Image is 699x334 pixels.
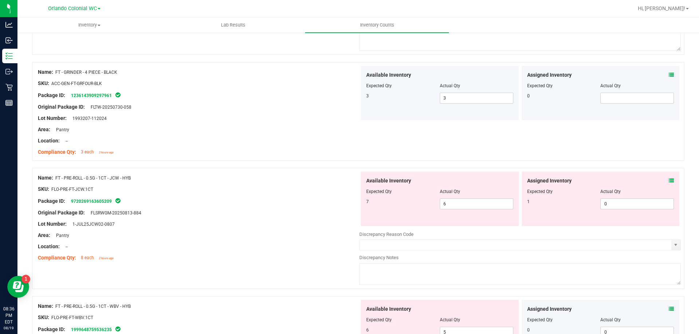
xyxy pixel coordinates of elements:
span: Actual Qty [440,189,460,194]
span: Available Inventory [366,71,411,79]
span: FLO-PRE-FT-WBV.1CT [51,315,93,320]
span: 1-JUL25JCW02-0807 [69,222,115,227]
span: Hi, [PERSON_NAME]! [638,5,685,11]
span: Name: [38,69,53,75]
div: 0 [527,327,601,333]
span: FLSRWGM-20250813-884 [87,210,141,216]
span: ACC-GEN-FT-GRFOUR-BLK [51,81,102,86]
span: Orlando Colonial WC [48,5,97,12]
span: Name: [38,175,53,181]
span: FT - PRE-ROLL - 0.5G - 1CT - WBV - HYB [55,304,131,309]
span: Area: [38,232,50,238]
span: Expected Qty [366,83,392,88]
span: Inventory [18,22,161,28]
div: Expected Qty [527,188,601,195]
span: Name: [38,303,53,309]
span: 2 hours ago [99,257,114,260]
a: Inventory [17,17,161,33]
span: 1993207-112024 [69,116,107,121]
span: Original Package ID: [38,104,85,110]
span: Package ID: [38,92,65,98]
span: Inventory Counts [350,22,404,28]
div: Actual Qty [600,188,674,195]
span: In Sync [115,91,121,98]
span: Compliance Qty: [38,255,76,261]
span: select [671,240,680,250]
span: FLTW-20250730-058 [87,105,131,110]
span: Compliance Qty: [38,149,76,155]
span: In Sync [115,197,121,204]
div: Actual Qty [600,83,674,89]
div: Expected Qty [527,317,601,323]
div: 0 [527,93,601,99]
span: Pantry [52,127,69,132]
p: 08:36 PM EDT [3,306,14,325]
span: Lab Results [211,22,255,28]
span: -- [62,138,68,144]
span: Discrepancy Reason Code [359,232,414,237]
span: Pantry [52,233,69,238]
p: 08/19 [3,325,14,331]
span: -- [62,244,68,249]
span: In Sync [115,325,121,333]
a: 1236143909297961 [71,93,112,98]
div: 1 [527,198,601,205]
input: 0 [601,199,674,209]
span: Assigned Inventory [527,177,572,185]
inline-svg: Analytics [5,21,13,28]
iframe: Resource center [7,276,29,298]
span: SKU: [38,314,49,320]
span: 6 [366,327,369,333]
span: 8 each [81,255,94,260]
span: 3 [366,93,369,98]
span: Expected Qty [366,189,392,194]
a: Lab Results [161,17,305,33]
div: Expected Qty [527,83,601,89]
div: Actual Qty [600,317,674,323]
span: Actual Qty [440,317,460,322]
span: Assigned Inventory [527,305,572,313]
a: 9720269163605209 [71,199,112,204]
span: Available Inventory [366,305,411,313]
span: FT - PRE-ROLL - 0.5G - 1CT - JCW - HYB [55,176,131,181]
span: Location: [38,138,60,144]
span: Original Package ID: [38,210,85,216]
span: Location: [38,244,60,249]
span: SKU: [38,80,49,86]
input: 6 [440,199,513,209]
span: Assigned Inventory [527,71,572,79]
inline-svg: Retail [5,84,13,91]
span: SKU: [38,186,49,192]
span: Package ID: [38,326,65,332]
inline-svg: Reports [5,99,13,106]
input: 3 [440,93,513,103]
iframe: Resource center unread badge [21,275,30,283]
span: 3 each [81,149,94,154]
span: FT - GRINDER - 4 PIECE - BLACK [55,70,117,75]
span: Area: [38,126,50,132]
span: Actual Qty [440,83,460,88]
span: 2 hours ago [99,151,114,154]
span: FLO-PRE-FT-JCW.1CT [51,187,93,192]
span: Package ID: [38,198,65,204]
div: Discrepancy Notes [359,254,681,261]
span: Lot Number: [38,115,67,121]
span: Expected Qty [366,317,392,322]
a: Inventory Counts [305,17,449,33]
inline-svg: Inventory [5,52,13,60]
inline-svg: Inbound [5,37,13,44]
a: 1999648759536235 [71,327,112,332]
span: Available Inventory [366,177,411,185]
inline-svg: Outbound [5,68,13,75]
span: Lot Number: [38,221,67,227]
span: 7 [366,199,369,204]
